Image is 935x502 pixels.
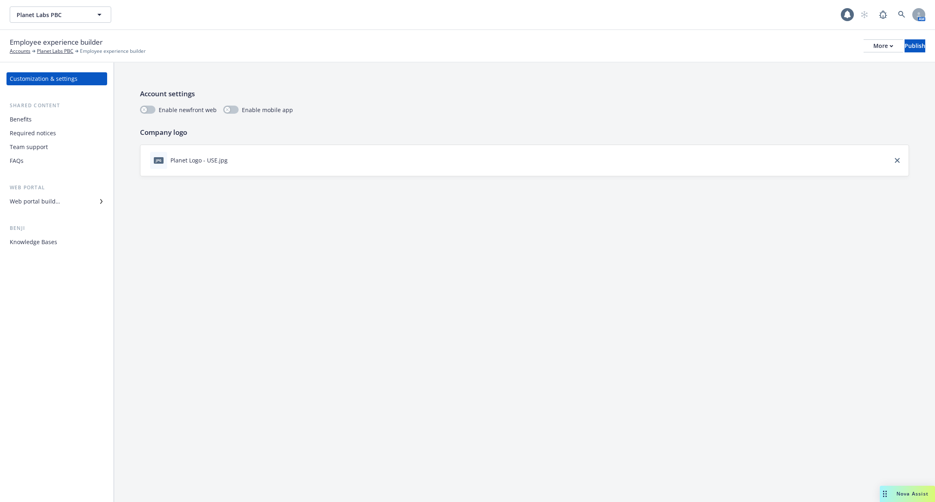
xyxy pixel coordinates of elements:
a: Web portal builder [6,195,107,208]
div: FAQs [10,154,24,167]
div: Benji [6,224,107,232]
p: Company logo [140,127,909,138]
p: Account settings [140,89,909,99]
div: Knowledge Bases [10,236,57,249]
div: Customization & settings [10,72,78,85]
div: Drag to move [880,486,890,502]
span: jpg [154,157,164,163]
div: More [873,40,893,52]
button: Publish [905,39,925,52]
div: Benefits [10,113,32,126]
button: Planet Labs PBC [10,6,111,23]
a: Required notices [6,127,107,140]
span: Planet Labs PBC [17,11,87,19]
div: Web portal builder [10,195,60,208]
div: Required notices [10,127,56,140]
div: Shared content [6,102,107,110]
span: Enable mobile app [242,106,293,114]
div: Publish [905,40,925,52]
a: Report a Bug [875,6,891,23]
a: Customization & settings [6,72,107,85]
button: More [864,39,903,52]
div: Team support [10,141,48,154]
button: download file [231,156,237,164]
a: Accounts [10,48,30,55]
button: Nova Assist [880,486,935,502]
a: FAQs [6,154,107,167]
div: Planet Logo - USE.jpg [170,156,228,164]
a: close [892,156,902,165]
div: Web portal [6,184,107,192]
a: Search [894,6,910,23]
span: Employee experience builder [80,48,146,55]
a: Benefits [6,113,107,126]
a: Planet Labs PBC [37,48,73,55]
span: Employee experience builder [10,37,103,48]
a: Knowledge Bases [6,236,107,249]
span: Nova Assist [896,490,929,497]
a: Team support [6,141,107,154]
a: Start snowing [856,6,873,23]
span: Enable newfront web [159,106,217,114]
